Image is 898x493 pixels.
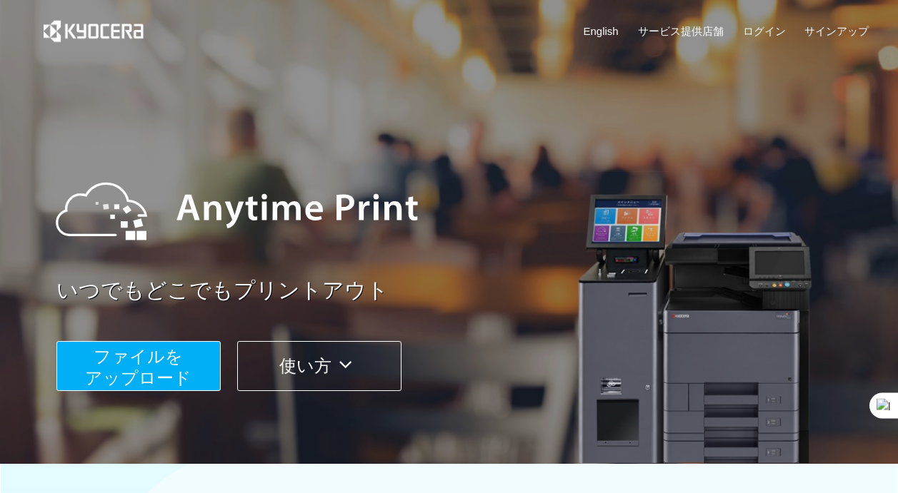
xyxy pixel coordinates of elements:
[584,24,619,39] a: English
[638,24,724,39] a: サービス提供店舗
[743,24,786,39] a: ログイン
[85,347,191,387] span: ファイルを ​​アップロード
[237,341,401,391] button: 使い方
[56,275,878,306] a: いつでもどこでもプリントアウト
[56,341,221,391] button: ファイルを​​アップロード
[804,24,869,39] a: サインアップ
